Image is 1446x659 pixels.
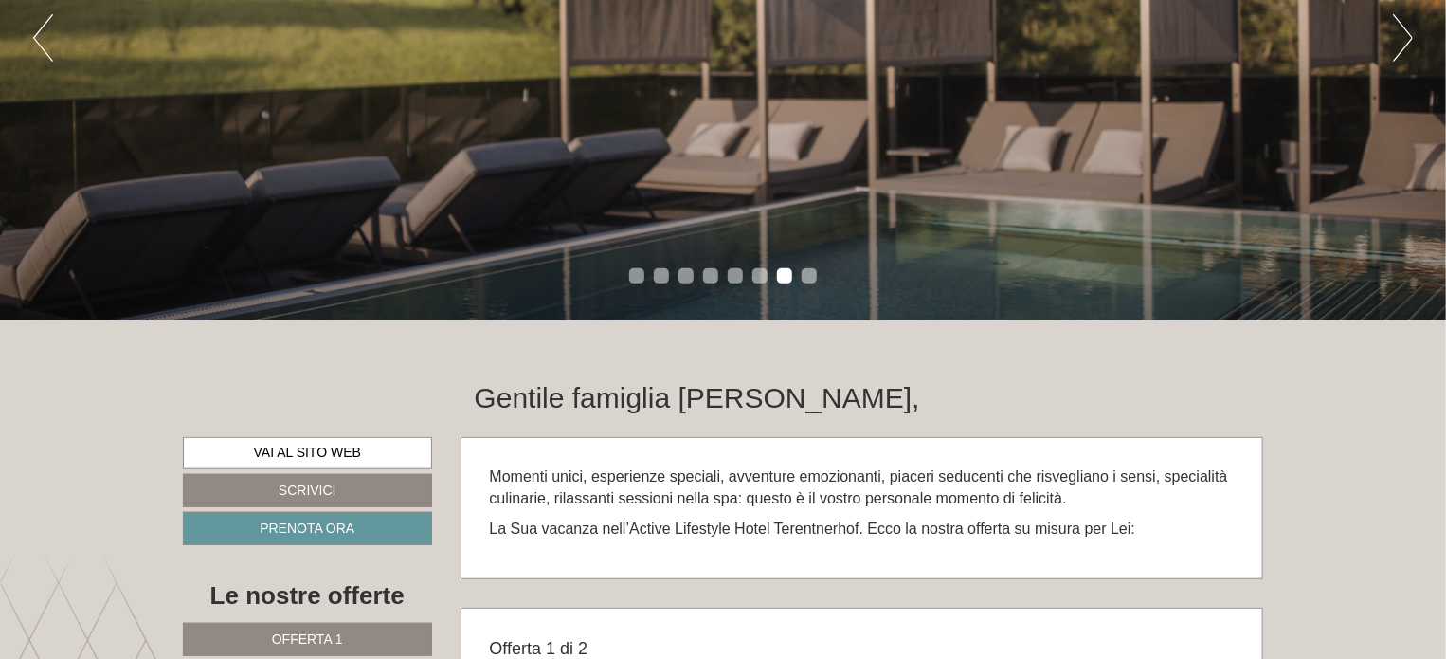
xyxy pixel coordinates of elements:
div: Le nostre offerte [183,578,432,613]
span: Offerta 1 di 2 [490,639,588,658]
p: La Sua vacanza nell’Active Lifestyle Hotel Terentnerhof. Ecco la nostra offerta su misura per Lei: [490,519,1235,540]
a: Vai al sito web [183,437,432,469]
button: Next [1393,14,1413,62]
h1: Gentile famiglia [PERSON_NAME], [475,382,920,413]
p: Momenti unici, esperienze speciali, avventure emozionanti, piaceri seducenti che risvegliano i se... [490,467,1235,510]
button: Previous [33,14,53,62]
a: Prenota ora [183,512,432,545]
a: Scrivici [183,474,432,507]
span: Offerta 1 [272,632,343,647]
